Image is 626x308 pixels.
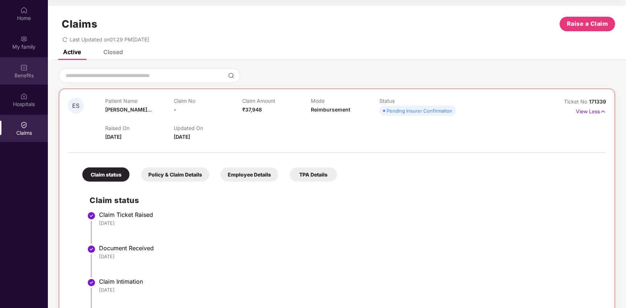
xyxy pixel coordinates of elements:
[72,103,79,109] span: ES
[105,125,174,131] p: Raised On
[20,35,28,42] img: svg+xml;base64,PHN2ZyB3aWR0aD0iMjAiIGhlaWdodD0iMjAiIHZpZXdCb3g9IjAgMCAyMCAyMCIgZmlsbD0ibm9uZSIgeG...
[20,7,28,14] img: svg+xml;base64,PHN2ZyBpZD0iSG9tZSIgeG1sbnM9Imh0dHA6Ly93d3cudzMub3JnLzIwMDAvc3ZnIiB3aWR0aD0iMjAiIG...
[141,167,209,182] div: Policy & Claim Details
[62,36,67,42] span: redo
[99,220,599,226] div: [DATE]
[87,211,96,220] img: svg+xml;base64,PHN2ZyBpZD0iU3RlcC1Eb25lLTMyeDMyIiB4bWxucz0iaHR0cDovL3d3dy53My5vcmcvMjAwMC9zdmciIH...
[99,244,599,252] div: Document Received
[99,278,599,285] div: Claim Intimation
[20,121,28,129] img: svg+xml;base64,PHN2ZyBpZD0iQ2xhaW0iIHhtbG5zPSJodHRwOi8vd3d3LnczLm9yZy8yMDAwL3N2ZyIgd2lkdGg9IjIwIi...
[90,194,599,206] h2: Claim status
[87,278,96,287] img: svg+xml;base64,PHN2ZyBpZD0iU3RlcC1Eb25lLTMyeDMyIiB4bWxucz0iaHR0cDovL3d3dy53My5vcmcvMjAwMC9zdmciIH...
[290,167,337,182] div: TPA Details
[560,17,615,31] button: Raise a Claim
[174,125,242,131] p: Updated On
[70,36,149,42] span: Last Updated on 01:29 PM[DATE]
[242,98,311,104] p: Claim Amount
[564,98,589,105] span: Ticket No
[387,107,452,114] div: Pending Insurer Confirmation
[20,64,28,71] img: svg+xml;base64,PHN2ZyBpZD0iQmVuZWZpdHMiIHhtbG5zPSJodHRwOi8vd3d3LnczLm9yZy8yMDAwL3N2ZyIgd2lkdGg9Ij...
[105,98,174,104] p: Patient Name
[311,106,350,113] span: Reimbursement
[228,73,234,78] img: svg+xml;base64,PHN2ZyBpZD0iU2VhcmNoLTMyeDMyIiB4bWxucz0iaHR0cDovL3d3dy53My5vcmcvMjAwMC9zdmciIHdpZH...
[99,287,599,293] div: [DATE]
[576,106,606,115] p: View Less
[105,106,152,113] span: [PERSON_NAME]...
[221,167,278,182] div: Employee Details
[600,108,606,115] img: svg+xml;base64,PHN2ZyB4bWxucz0iaHR0cDovL3d3dy53My5vcmcvMjAwMC9zdmciIHdpZHRoPSIxNyIgaGVpZ2h0PSIxNy...
[82,167,129,182] div: Claim status
[174,98,242,104] p: Claim No
[105,134,122,140] span: [DATE]
[242,106,262,113] span: ₹37,948
[174,134,190,140] span: [DATE]
[99,211,599,218] div: Claim Ticket Raised
[63,48,81,56] div: Active
[174,106,176,113] span: -
[62,18,97,30] h1: Claims
[87,245,96,254] img: svg+xml;base64,PHN2ZyBpZD0iU3RlcC1Eb25lLTMyeDMyIiB4bWxucz0iaHR0cDovL3d3dy53My5vcmcvMjAwMC9zdmciIH...
[311,98,379,104] p: Mode
[589,98,606,105] span: 171339
[567,19,608,28] span: Raise a Claim
[103,48,123,56] div: Closed
[99,253,599,260] div: [DATE]
[379,98,448,104] p: Status
[20,93,28,100] img: svg+xml;base64,PHN2ZyBpZD0iSG9zcGl0YWxzIiB4bWxucz0iaHR0cDovL3d3dy53My5vcmcvMjAwMC9zdmciIHdpZHRoPS...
